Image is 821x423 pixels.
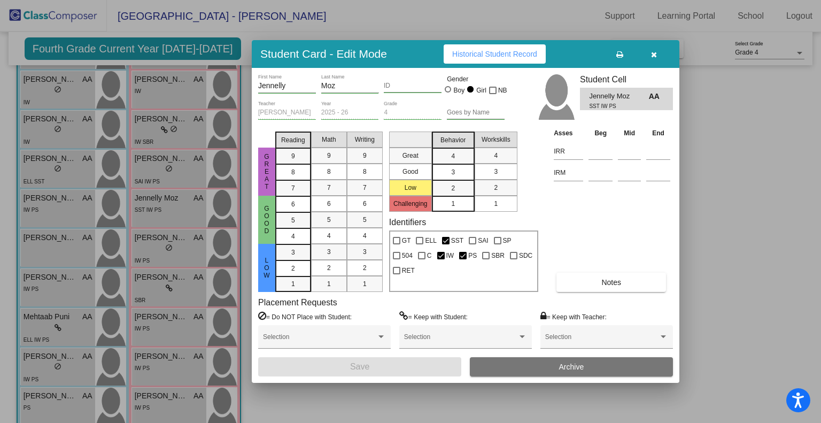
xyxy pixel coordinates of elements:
span: 1 [363,279,367,289]
span: 9 [363,151,367,160]
span: SST [451,234,463,247]
span: 1 [494,199,498,209]
input: assessment [554,165,583,181]
span: Writing [355,135,375,144]
label: Identifiers [389,217,426,227]
span: SBR [491,249,505,262]
div: Girl [476,86,486,95]
label: = Do NOT Place with Student: [258,311,352,322]
span: 1 [291,279,295,289]
span: 3 [291,248,295,257]
span: 7 [327,183,331,193]
span: 3 [363,247,367,257]
mat-label: Gender [447,74,505,84]
span: SDC [519,249,532,262]
span: 8 [327,167,331,176]
span: 4 [494,151,498,160]
h3: Student Cell [580,74,673,84]
span: 7 [291,183,295,193]
label: = Keep with Student: [399,311,468,322]
span: 9 [291,151,295,161]
button: Archive [470,357,673,376]
span: 3 [494,167,498,176]
span: NB [498,84,507,97]
span: Great [262,153,272,190]
span: Good [262,205,272,235]
span: 7 [363,183,367,193]
span: Notes [601,278,621,287]
span: 4 [451,151,455,161]
span: Archive [559,363,584,371]
span: 4 [327,231,331,241]
span: GT [402,234,411,247]
th: Asses [551,127,586,139]
span: 1 [327,279,331,289]
label: = Keep with Teacher: [540,311,607,322]
span: Reading [281,135,305,145]
th: Mid [615,127,644,139]
input: goes by name [447,109,505,117]
span: 2 [494,183,498,193]
span: 6 [291,199,295,209]
label: Placement Requests [258,297,337,307]
span: Workskills [482,135,510,144]
span: 8 [363,167,367,176]
span: 6 [363,199,367,209]
span: SP [503,234,512,247]
input: teacher [258,109,316,117]
th: Beg [586,127,615,139]
span: ELL [425,234,436,247]
button: Notes [556,273,666,292]
span: C [427,249,432,262]
span: 3 [327,247,331,257]
span: Save [350,362,369,371]
span: Behavior [440,135,466,145]
input: grade [384,109,442,117]
span: SST IW PS [589,102,641,110]
span: PS [468,249,477,262]
span: 3 [451,167,455,177]
span: Jennelly Moz [589,91,648,102]
span: 504 [402,249,413,262]
span: 1 [451,199,455,209]
span: 4 [363,231,367,241]
span: RET [402,264,415,277]
span: 5 [291,216,295,225]
input: assessment [554,143,583,159]
th: End [644,127,673,139]
span: 4 [291,232,295,241]
span: 5 [363,215,367,225]
h3: Student Card - Edit Mode [260,47,387,60]
span: IW [446,249,454,262]
span: 8 [291,167,295,177]
input: year [321,109,379,117]
span: 6 [327,199,331,209]
span: 2 [327,263,331,273]
span: 2 [291,264,295,273]
span: AA [649,91,664,102]
div: Boy [453,86,465,95]
span: 5 [327,215,331,225]
span: Low [262,257,272,279]
span: 2 [363,263,367,273]
span: 2 [451,183,455,193]
button: Save [258,357,461,376]
span: 9 [327,151,331,160]
span: SAI [478,234,488,247]
span: Historical Student Record [452,50,537,58]
span: Math [322,135,336,144]
button: Historical Student Record [444,44,546,64]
